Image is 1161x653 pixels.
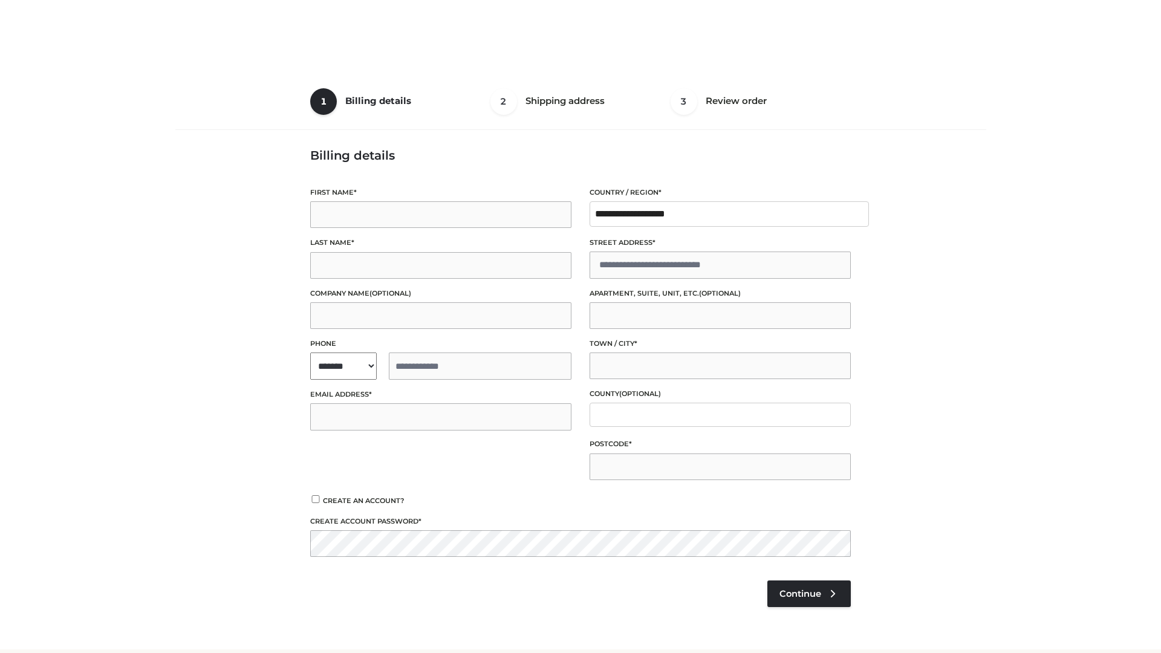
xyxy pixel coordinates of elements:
h3: Billing details [310,148,851,163]
label: Create account password [310,516,851,527]
span: 1 [310,88,337,115]
span: (optional) [699,289,741,297]
label: Country / Region [590,187,851,198]
label: Postcode [590,438,851,450]
span: Shipping address [525,95,605,106]
span: Continue [779,588,821,599]
span: 2 [490,88,517,115]
a: Continue [767,580,851,607]
input: Create an account? [310,495,321,503]
label: Company name [310,288,571,299]
span: Create an account? [323,496,405,505]
label: County [590,388,851,400]
label: Town / City [590,338,851,349]
span: Billing details [345,95,411,106]
span: 3 [671,88,697,115]
label: Last name [310,237,571,249]
label: Apartment, suite, unit, etc. [590,288,851,299]
span: (optional) [369,289,411,297]
label: Street address [590,237,851,249]
label: First name [310,187,571,198]
span: (optional) [619,389,661,398]
label: Phone [310,338,571,349]
label: Email address [310,389,571,400]
span: Review order [706,95,767,106]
